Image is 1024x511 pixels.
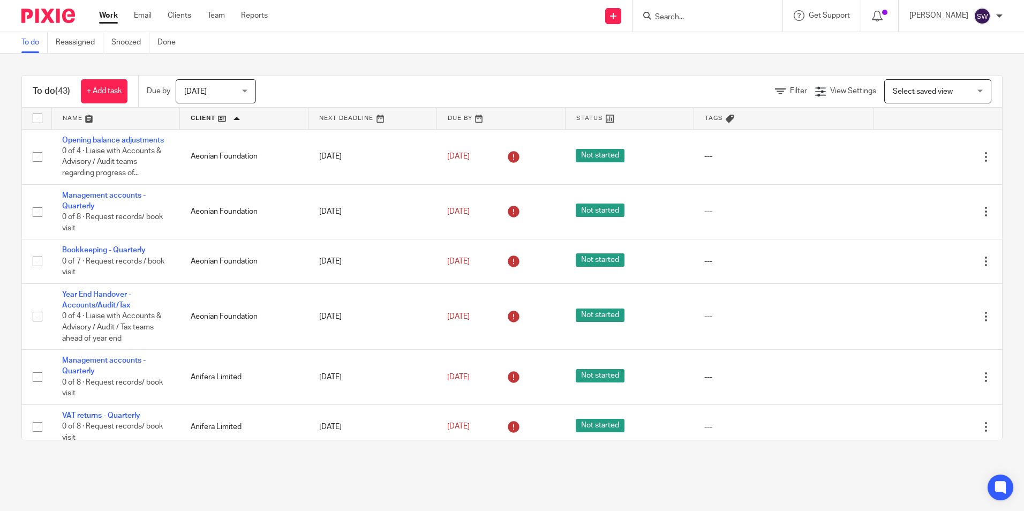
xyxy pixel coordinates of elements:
[447,313,470,320] span: [DATE]
[704,256,863,267] div: ---
[134,10,152,21] a: Email
[62,379,163,397] span: 0 of 8 · Request records/ book visit
[654,13,750,22] input: Search
[704,151,863,162] div: ---
[180,350,308,405] td: Anifera Limited
[62,246,146,254] a: Bookkeeping - Quarterly
[447,153,470,160] span: [DATE]
[168,10,191,21] a: Clients
[447,423,470,430] span: [DATE]
[62,192,146,210] a: Management accounts - Quarterly
[62,412,140,419] a: VAT returns - Quarterly
[56,32,103,53] a: Reassigned
[974,7,991,25] img: svg%3E
[81,79,127,103] a: + Add task
[62,357,146,375] a: Management accounts - Quarterly
[447,258,470,265] span: [DATE]
[62,137,164,144] a: Opening balance adjustments
[62,258,164,276] span: 0 of 7 · Request records / book visit
[308,184,437,239] td: [DATE]
[576,419,624,432] span: Not started
[909,10,968,21] p: [PERSON_NAME]
[308,239,437,283] td: [DATE]
[147,86,170,96] p: Due by
[180,404,308,448] td: Anifera Limited
[705,115,723,121] span: Tags
[704,372,863,382] div: ---
[62,213,163,232] span: 0 of 8 · Request records/ book visit
[55,87,70,95] span: (43)
[62,147,161,177] span: 0 of 4 · Liaise with Accounts & Advisory / Audit teams regarding progress of...
[830,87,876,95] span: View Settings
[576,149,624,162] span: Not started
[308,350,437,405] td: [DATE]
[704,206,863,217] div: ---
[893,88,953,95] span: Select saved view
[184,88,207,95] span: [DATE]
[241,10,268,21] a: Reports
[704,311,863,322] div: ---
[576,369,624,382] span: Not started
[809,12,850,19] span: Get Support
[576,253,624,267] span: Not started
[62,291,131,309] a: Year End Handover - Accounts/Audit/Tax
[180,283,308,349] td: Aeonian Foundation
[180,129,308,184] td: Aeonian Foundation
[576,204,624,217] span: Not started
[308,283,437,349] td: [DATE]
[99,10,118,21] a: Work
[21,9,75,23] img: Pixie
[447,208,470,215] span: [DATE]
[576,309,624,322] span: Not started
[704,422,863,432] div: ---
[62,423,163,442] span: 0 of 8 · Request records/ book visit
[33,86,70,97] h1: To do
[207,10,225,21] a: Team
[180,184,308,239] td: Aeonian Foundation
[308,404,437,448] td: [DATE]
[447,373,470,381] span: [DATE]
[111,32,149,53] a: Snoozed
[308,129,437,184] td: [DATE]
[790,87,807,95] span: Filter
[180,239,308,283] td: Aeonian Foundation
[21,32,48,53] a: To do
[62,313,161,342] span: 0 of 4 · Liaise with Accounts & Advisory / Audit / Tax teams ahead of year end
[157,32,184,53] a: Done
